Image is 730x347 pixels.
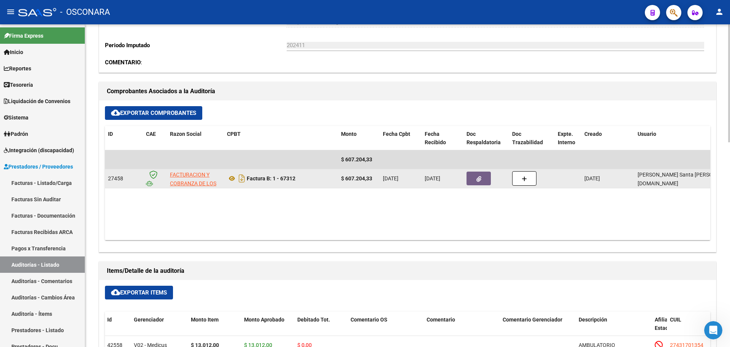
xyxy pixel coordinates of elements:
span: Monto Item [191,317,219,323]
datatable-header-cell: Monto Item [188,312,241,345]
span: Exportar Comprobantes [111,110,196,116]
datatable-header-cell: Creado [581,126,635,151]
mat-icon: person [715,7,724,16]
div: Cerrar [133,5,147,18]
button: Adjuntar un archivo [12,249,18,255]
button: go back [5,5,19,19]
div: Iara dice… [6,204,146,226]
datatable-header-cell: Comentario OS [348,312,424,345]
i: Descargar documento [237,172,247,185]
datatable-header-cell: Razon Social [167,126,224,151]
span: Descripción [579,317,607,323]
div: Fin dice… [6,41,146,86]
div: Profile image for Soporte [34,88,41,96]
datatable-header-cell: CPBT [224,126,338,151]
textarea: Escribe un mensaje... [6,233,146,246]
span: - OSCONARA [60,4,110,21]
button: Start recording [48,249,54,255]
button: Enviar un mensaje… [130,246,143,258]
span: Creado [584,131,602,137]
mat-icon: cloud_download [111,288,120,297]
span: Integración (discapacidad) [4,146,74,154]
div: Muchas gracias!! [94,208,140,216]
div: Soporte dice… [6,104,146,137]
span: Usuario [638,131,656,137]
div: [URL][DOMAIN_NAME]desde esta sección ud tendrá todas las DDJJ, si aplica el filtro de "descartada... [6,136,125,197]
span: Gerenciador [134,317,164,323]
datatable-header-cell: Expte. Interno [555,126,581,151]
div: joined the conversation [44,88,118,95]
datatable-header-cell: Debitado Tot. [294,312,348,345]
div: [PERSON_NAME] ¡Gracias por tu paciencia! Estamos revisando tu mensaje y te responderemos en unos ... [12,46,119,76]
datatable-header-cell: Monto [338,126,380,151]
strong: Factura B: 1 - 67312 [247,175,295,181]
span: Prestadores / Proveedores [4,162,73,171]
h1: Comprobantes Asociados a la Auditoría [107,85,708,97]
div: Soporte dice… [6,136,146,204]
span: $ 607.204,33 [341,156,372,162]
div: Buenos dias, Muchas gracias por comunicarse con el soporte técnico de la plataforma. [12,109,119,131]
span: Expte. Interno [558,131,575,146]
datatable-header-cell: Monto Aprobado [241,312,294,345]
span: Reportes [4,64,31,73]
span: Doc Respaldatoria [467,131,501,146]
span: CPBT [227,131,241,137]
datatable-header-cell: Doc Trazabilidad [509,126,555,151]
span: Fecha Recibido [425,131,446,146]
strong: $ 607.204,33 [341,175,372,181]
button: Exportar Items [105,286,173,299]
datatable-header-cell: Afiliado Estado [652,312,667,345]
span: Debitado Tot. [297,317,330,323]
datatable-header-cell: CAE [143,126,167,151]
span: Sistema [4,113,29,122]
datatable-header-cell: Doc Respaldatoria [463,126,509,151]
div: desde esta sección ud tendrá todas las DDJJ, si aplica el filtro de "descartadas: SI" podrá visua... [12,141,119,193]
div: Buenos dias, Muchas gracias por comunicarse con el soporte técnico de la plataforma. [6,104,125,136]
datatable-header-cell: Comentario Gerenciador [500,312,576,345]
span: Afiliado Estado [655,317,674,331]
datatable-header-cell: Comentario [424,312,500,345]
button: Selector de gif [36,249,42,255]
datatable-header-cell: ID [105,126,143,151]
span: Comentario [427,317,455,323]
mat-icon: cloud_download [111,108,120,117]
button: Selector de emoji [24,249,30,255]
b: Soporte [44,89,64,94]
div: Soporte dice… [6,87,146,104]
span: Exportar Items [111,289,167,296]
span: CUIL [670,317,681,323]
datatable-header-cell: Id [104,312,131,345]
span: Comentario Gerenciador [503,317,562,323]
datatable-header-cell: Fecha Recibido [422,126,463,151]
span: [DATE] [425,175,440,181]
span: Firma Express [4,32,43,40]
span: Liquidación de Convenios [4,97,70,105]
span: FACTURACION Y COBRANZA DE LOS EFECTORES PUBLICOS S.E. [170,172,216,204]
span: [DATE] [383,175,398,181]
datatable-header-cell: CUIL [667,312,709,345]
mat-icon: menu [6,7,15,16]
div: Muchas gracias!! [88,204,146,220]
span: Razon Social [170,131,202,137]
div: Soporte dice… [6,226,146,260]
h1: Fin [37,3,46,9]
span: [DATE] [584,175,600,181]
strong: COMENTARIO [105,59,141,66]
span: Tesorería [4,81,33,89]
h1: Items/Detalle de la auditoría [107,265,708,277]
span: CAE [146,131,156,137]
span: Monto Aprobado [244,317,284,323]
datatable-header-cell: Gerenciador [131,312,188,345]
button: Inicio [119,5,133,19]
span: Monto [341,131,357,137]
span: Padrón [4,130,28,138]
img: Profile image for Fin [22,6,34,18]
datatable-header-cell: Descripción [576,312,652,345]
span: Id [107,317,112,323]
div: [PERSON_NAME] ¡Gracias por tu paciencia! Estamos revisando tu mensaje y te responderemos en unos ... [6,41,125,80]
span: Fecha Cpbt [383,131,410,137]
p: Periodo Imputado [105,41,287,49]
div: De nada, ¡Que tenga un lindo dia! [12,231,103,239]
span: Inicio [4,48,23,56]
span: Doc Trazabilidad [512,131,543,146]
